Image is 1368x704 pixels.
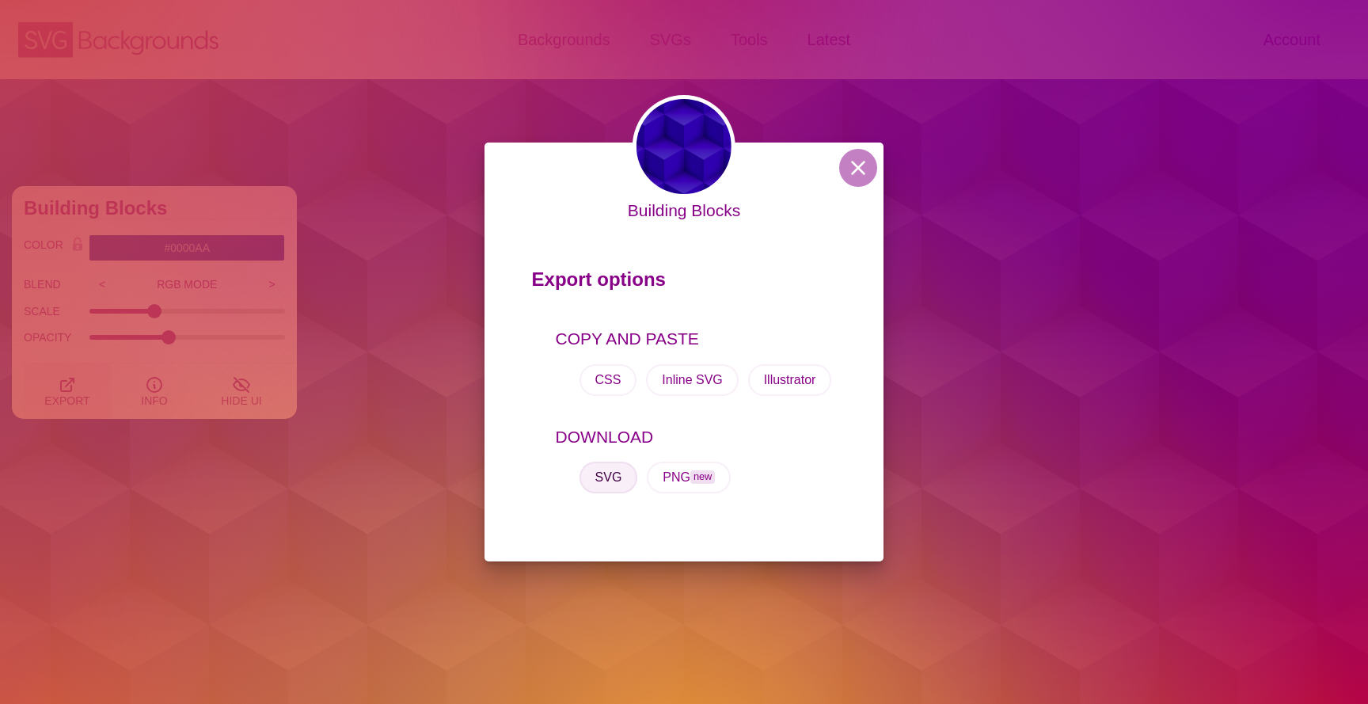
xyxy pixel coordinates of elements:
button: SVG [579,462,638,493]
button: Illustrator [748,364,832,396]
p: Export options [532,261,837,306]
img: blue-stacked-cube-pattern [633,95,735,198]
p: COPY AND PASTE [556,326,837,352]
button: Inline SVG [646,364,738,396]
p: Building Blocks [628,198,740,223]
p: DOWNLOAD [556,424,837,450]
button: CSS [579,364,637,396]
span: new [690,470,715,484]
button: PNGnew [647,462,731,493]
